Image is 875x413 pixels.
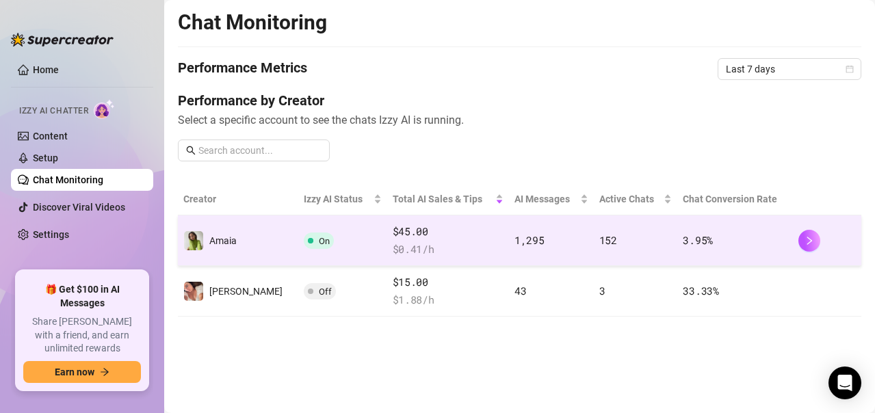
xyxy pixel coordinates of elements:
img: Amaia [184,231,203,250]
span: Select a specific account to see the chats Izzy AI is running. [178,111,861,129]
span: 33.33 % [683,284,718,297]
h4: Performance Metrics [178,58,307,80]
span: $15.00 [393,274,504,291]
a: Home [33,64,59,75]
span: Earn now [55,367,94,377]
span: Izzy AI Chatter [19,105,88,118]
th: Active Chats [594,183,678,215]
span: [PERSON_NAME] [209,286,283,297]
button: Earn nowarrow-right [23,361,141,383]
span: Amaia [209,235,237,246]
a: Settings [33,229,69,240]
h2: Chat Monitoring [178,10,327,36]
a: Discover Viral Videos [33,202,125,213]
div: Open Intercom Messenger [828,367,861,399]
img: AI Chatter [94,99,115,119]
span: Total AI Sales & Tips [393,191,493,206]
span: arrow-right [100,367,109,377]
span: $ 1.88 /h [393,292,504,308]
th: Izzy AI Status [298,183,387,215]
span: $45.00 [393,224,504,240]
th: Total AI Sales & Tips [387,183,510,215]
span: Active Chats [599,191,662,206]
span: right [805,236,814,245]
span: 1,295 [514,233,545,247]
img: logo-BBDzfeDw.svg [11,33,114,46]
span: On [319,236,330,246]
img: Taylor [184,282,203,301]
span: search [186,146,196,155]
span: Share [PERSON_NAME] with a friend, and earn unlimited rewards [23,315,141,356]
span: 43 [514,284,526,297]
span: $ 0.41 /h [393,241,504,258]
a: Chat Monitoring [33,174,103,185]
span: calendar [846,65,854,73]
span: Last 7 days [726,59,853,79]
input: Search account... [198,143,322,158]
a: Setup [33,152,58,163]
span: Izzy AI Status [304,191,370,206]
th: Chat Conversion Rate [677,183,793,215]
th: Creator [178,183,298,215]
span: 152 [599,233,617,247]
span: AI Messages [514,191,577,206]
span: 3 [599,284,605,297]
th: AI Messages [509,183,594,215]
span: 🎁 Get $100 in AI Messages [23,283,141,310]
span: Off [319,287,332,297]
h4: Performance by Creator [178,91,861,110]
span: 3.95 % [683,233,713,247]
button: right [798,230,820,252]
a: Content [33,131,68,142]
